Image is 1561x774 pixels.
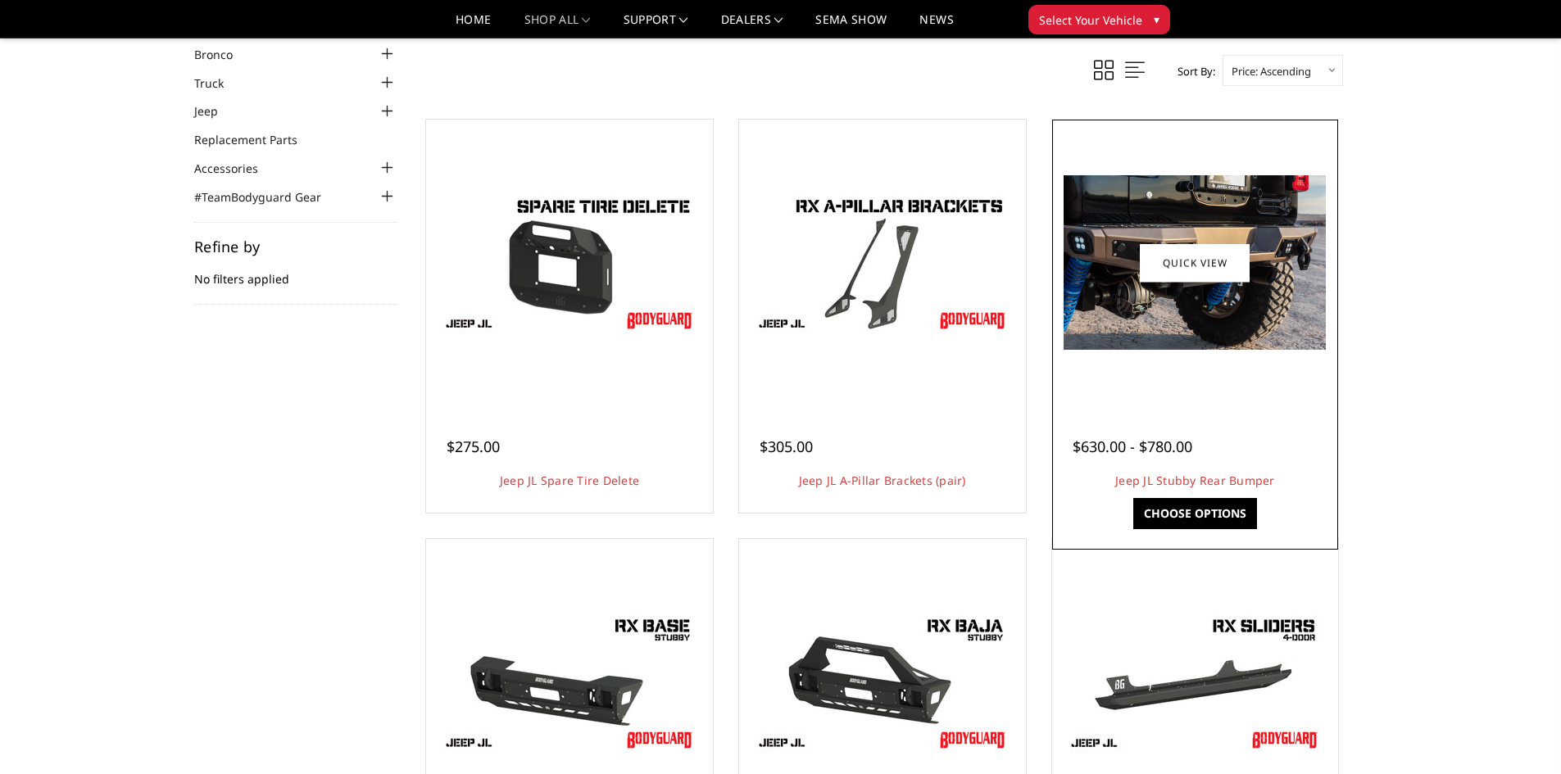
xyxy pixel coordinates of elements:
div: No filters applied [194,239,397,305]
a: Replacement Parts [194,131,318,148]
a: Jeep [194,102,238,120]
a: Jeep JL Stubby Rear Bumper [1115,473,1275,488]
h5: Refine by [194,239,397,254]
a: Home [456,14,491,38]
span: $305.00 [760,437,813,456]
span: Select Your Vehicle [1039,11,1142,29]
a: Truck [194,75,244,92]
span: $630.00 - $780.00 [1073,437,1192,456]
label: Sort By: [1168,59,1215,84]
span: $275.00 [447,437,500,456]
a: News [919,14,953,38]
a: Dealers [721,14,783,38]
a: Jeep JL Spare Tire Delete [500,473,639,488]
a: shop all [524,14,591,38]
img: Jeep JL Stubby Rear Bumper [1064,175,1326,350]
a: SEMA Show [815,14,887,38]
span: ▾ [1154,11,1159,28]
a: #TeamBodyguard Gear [194,188,342,206]
a: Accessories [194,160,279,177]
a: Quick view [1140,243,1250,282]
a: Jeep JL A-Pillar Brackets (pair) [799,473,966,488]
button: Select Your Vehicle [1028,5,1170,34]
a: Choose Options [1133,498,1257,529]
a: Jeep JL A-Pillar Brackets (pair) Jeep JL A-Pillar Brackets (pair) [743,124,1022,402]
a: Jeep JL Spare Tire Delete Jeep JL Spare Tire Delete [430,124,709,402]
a: Jeep JL Stubby Rear Bumper Jeep JL Stubby Rear Bumper [1056,124,1335,402]
a: Bronco [194,46,253,63]
a: Support [624,14,688,38]
img: Jeep JL Stubby Front Bumper [438,609,701,756]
